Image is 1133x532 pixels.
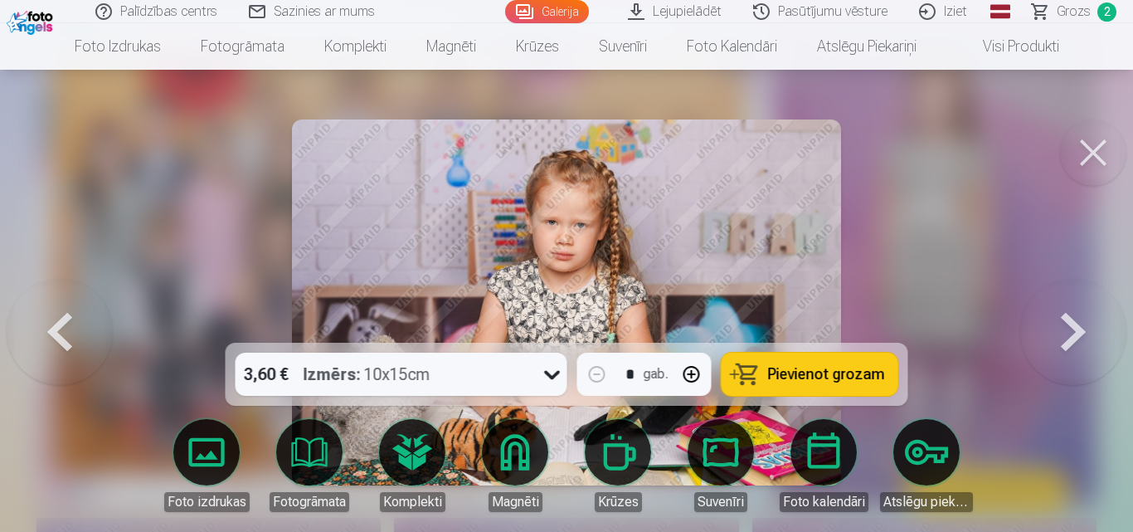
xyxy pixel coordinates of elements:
div: 10x15cm [304,353,430,396]
img: /fa1 [7,7,57,35]
a: Komplekti [304,23,406,70]
div: Foto kalendāri [780,492,868,512]
button: Pievienot grozam [722,353,898,396]
div: Krūzes [595,492,642,512]
a: Foto kalendāri [667,23,797,70]
span: 2 [1097,2,1116,22]
a: Foto kalendāri [777,419,870,512]
a: Atslēgu piekariņi [880,419,973,512]
a: Foto izdrukas [160,419,253,512]
a: Suvenīri [579,23,667,70]
div: Fotogrāmata [270,492,349,512]
div: Foto izdrukas [164,492,250,512]
div: Magnēti [489,492,542,512]
div: Suvenīri [694,492,747,512]
a: Fotogrāmata [181,23,304,70]
strong: Izmērs : [304,363,361,386]
div: 3,60 € [236,353,297,396]
a: Magnēti [406,23,496,70]
a: Visi produkti [936,23,1079,70]
a: Suvenīri [674,419,767,512]
span: Grozs [1057,2,1091,22]
div: Atslēgu piekariņi [880,492,973,512]
a: Fotogrāmata [263,419,356,512]
div: Komplekti [380,492,445,512]
div: gab. [644,364,669,384]
a: Foto izdrukas [55,23,181,70]
a: Atslēgu piekariņi [797,23,936,70]
a: Krūzes [571,419,664,512]
a: Komplekti [366,419,459,512]
a: Krūzes [496,23,579,70]
a: Magnēti [469,419,562,512]
span: Pievienot grozam [768,367,885,382]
